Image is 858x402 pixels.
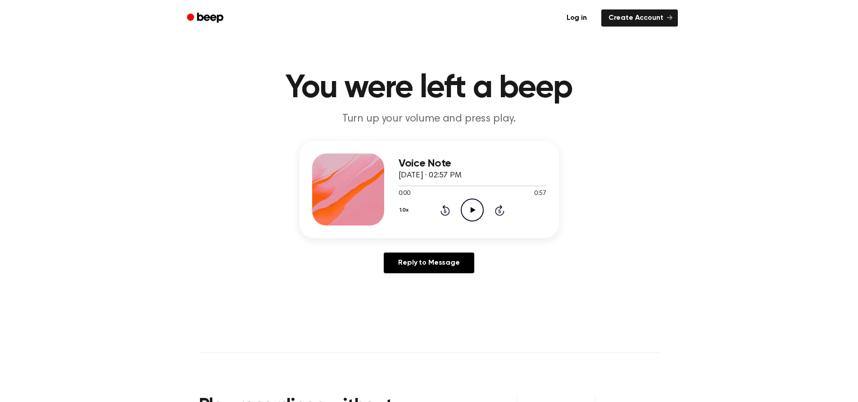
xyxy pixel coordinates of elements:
a: Create Account [601,9,678,27]
button: 1.0x [399,203,412,218]
h3: Voice Note [399,158,546,170]
a: Beep [181,9,232,27]
a: Log in [558,8,596,28]
p: Turn up your volume and press play. [256,112,602,126]
span: 0:57 [534,189,546,199]
h1: You were left a beep [199,72,660,104]
a: Reply to Message [384,253,474,273]
span: 0:00 [399,189,410,199]
span: [DATE] · 02:57 PM [399,172,462,180]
